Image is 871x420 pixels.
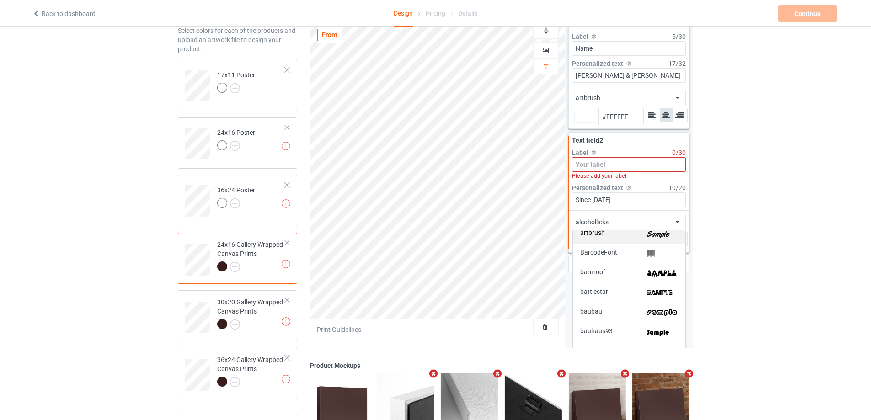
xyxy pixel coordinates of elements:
div: 36x24 Poster [178,175,297,226]
i: Remove mockup [428,369,439,378]
span: belshaw [580,347,604,357]
div: 24x16 Gallery Wrapped Canvas Prints [178,233,297,284]
span: Label [572,149,588,156]
span: BarcodeFont [580,249,617,259]
span: Personalized text [572,184,623,191]
div: 0 / 30 [672,148,686,157]
img: bauhaus93.png [647,328,678,337]
div: 17x11 Poster [178,60,297,111]
div: Details [458,0,477,26]
div: artbrush [576,93,600,102]
span: Label [572,33,588,40]
span: barnroof [580,269,605,278]
span: baubau [580,308,602,318]
div: 36x24 Poster [217,186,255,207]
img: svg+xml;base64,PD94bWwgdmVyc2lvbj0iMS4wIiBlbmNvZGluZz0iVVRGLTgiPz4KPHN2ZyB3aWR0aD0iMjJweCIgaGVpZ2... [230,83,240,93]
div: 5 / 30 [672,32,686,41]
div: Design [394,0,413,27]
img: svg+xml;base64,PD94bWwgdmVyc2lvbj0iMS4wIiBlbmNvZGluZz0iVVRGLTgiPz4KPHN2ZyB3aWR0aD0iMjJweCIgaGVpZ2... [230,262,240,272]
div: 36x24 Gallery Wrapped Canvas Prints [178,348,297,399]
div: Please add your label [572,172,686,180]
img: svg%3E%0A [542,62,550,71]
div: Select colors for each of the products and upload an artwork file to design your product. [178,26,297,53]
img: svg+xml;base64,PD94bWwgdmVyc2lvbj0iMS4wIiBlbmNvZGluZz0iVVRGLTgiPz4KPHN2ZyB3aWR0aD0iMjJweCIgaGVpZ2... [230,141,240,151]
input: Your text [572,68,686,83]
img: exclamation icon [282,317,290,326]
div: 30x20 Gallery Wrapped Canvas Prints [178,290,297,341]
img: belshaw.png [647,347,678,357]
div: 10 / 20 [668,183,686,192]
img: svg%3E%0A [542,27,550,35]
span: artbrush [580,229,605,239]
div: 24x16 Poster [217,128,255,150]
span: bauhaus93 [580,328,613,337]
img: svg%3E%0A [625,184,632,191]
img: exclamation icon [282,375,290,383]
div: 30x20 Gallery Wrapped Canvas Prints [217,298,285,329]
img: svg+xml;base64,PD94bWwgdmVyc2lvbj0iMS4wIiBlbmNvZGluZz0iVVRGLTgiPz4KPHN2ZyB3aWR0aD0iMjJweCIgaGVpZ2... [230,198,240,208]
a: Back to dashboard [32,10,96,17]
div: Add text [568,256,689,272]
div: 24x16 Poster [178,117,297,169]
div: Text field 2 [572,136,686,145]
img: exclamation icon [282,199,290,208]
i: Remove mockup [492,369,503,378]
i: Remove mockup [556,369,567,378]
div: alcohollicks [576,218,609,227]
input: Your label [572,157,686,172]
img: baubau.png [647,308,678,318]
input: Your label [572,41,686,56]
img: BarcodeFont.png [647,249,678,259]
div: Front [317,30,342,39]
i: Remove mockup [684,369,695,378]
span: battlestar [580,288,608,298]
div: 24x16 Gallery Wrapped Canvas Prints [217,240,285,271]
img: exclamation icon [282,142,290,150]
img: artbrush.png [647,229,678,239]
img: svg+xml;base64,PD94bWwgdmVyc2lvbj0iMS4wIiBlbmNvZGluZz0iVVRGLTgiPz4KPHN2ZyB3aWR0aD0iMjJweCIgaGVpZ2... [230,319,240,330]
img: exclamation icon [282,260,290,268]
div: 17x11 Poster [217,70,255,92]
img: svg%3E%0A [625,60,632,67]
img: svg+xml;base64,PD94bWwgdmVyc2lvbj0iMS4wIiBlbmNvZGluZz0iVVRGLTgiPz4KPHN2ZyB3aWR0aD0iMjJweCIgaGVpZ2... [230,377,240,387]
img: battlestar.png [647,288,678,298]
input: Your text [572,192,686,207]
span: Personalized text [572,60,623,67]
div: 17 / 32 [668,59,686,68]
div: Pricing [426,0,445,26]
div: 36x24 Gallery Wrapped Canvas Prints [217,355,285,386]
div: Product Mockups [310,361,693,370]
img: svg%3E%0A [590,149,598,156]
img: barnroof.png [647,269,678,278]
div: Print Guidelines [317,325,361,334]
i: Remove mockup [620,369,631,378]
img: svg%3E%0A [590,33,598,40]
